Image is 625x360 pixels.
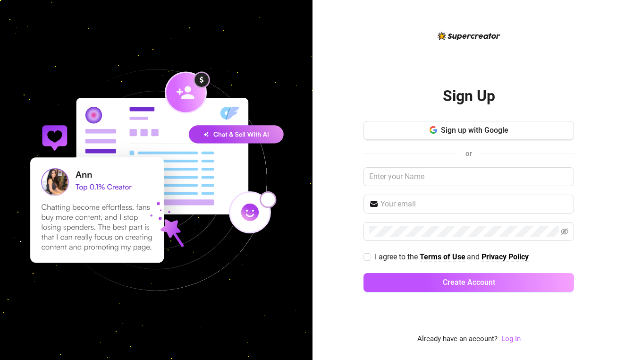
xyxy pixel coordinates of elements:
a: Log In [501,334,521,345]
span: Already have an account? [417,334,498,345]
input: Enter your Name [363,167,574,186]
input: Your email [380,198,568,210]
h2: Sign Up [443,86,495,106]
button: Create Account [363,273,574,292]
span: Sign up with Google [441,126,508,135]
span: I agree to the [375,252,420,261]
button: Sign up with Google [363,121,574,140]
a: Privacy Policy [481,252,529,262]
strong: Terms of Use [420,252,465,261]
a: Terms of Use [420,252,465,262]
img: logo-BBDzfeDw.svg [438,32,500,40]
span: Create Account [443,278,495,287]
strong: Privacy Policy [481,252,529,261]
span: and [467,252,481,261]
span: eye-invisible [561,228,568,235]
span: or [465,149,472,158]
a: Log In [501,334,521,343]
